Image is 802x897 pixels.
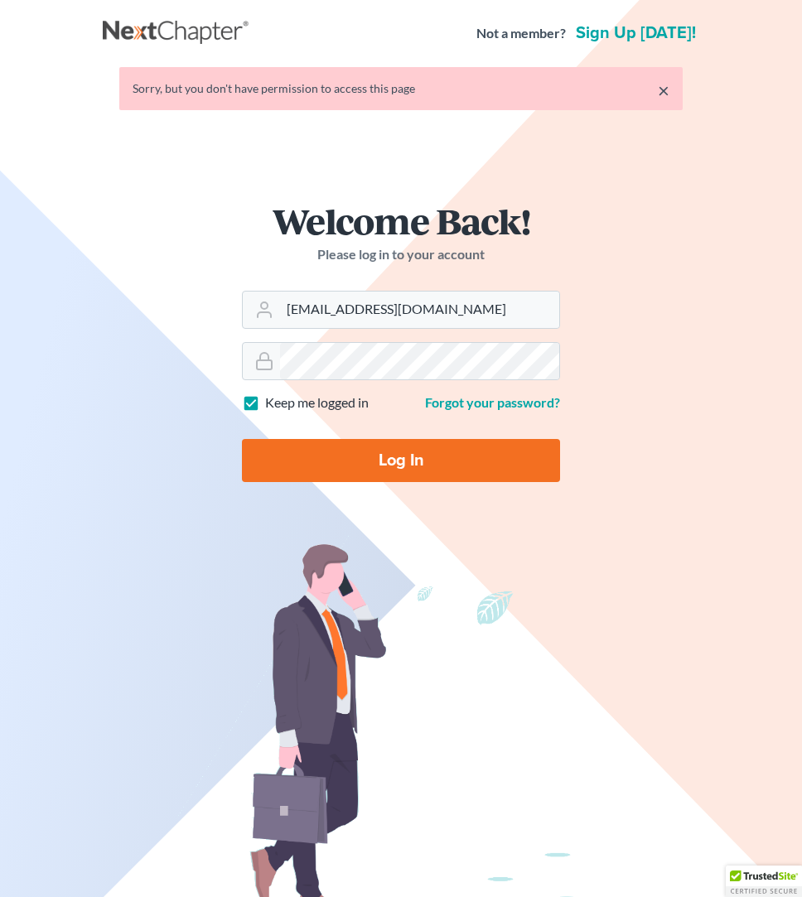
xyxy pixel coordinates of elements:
a: × [658,80,669,100]
h1: Welcome Back! [242,203,560,239]
input: Email Address [280,292,559,328]
div: Sorry, but you don't have permission to access this page [133,80,669,97]
div: TrustedSite Certified [726,866,802,897]
p: Please log in to your account [242,245,560,264]
input: Log In [242,439,560,482]
a: Forgot your password? [425,394,560,410]
label: Keep me logged in [265,393,369,412]
a: Sign up [DATE]! [573,25,699,41]
strong: Not a member? [476,24,566,43]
